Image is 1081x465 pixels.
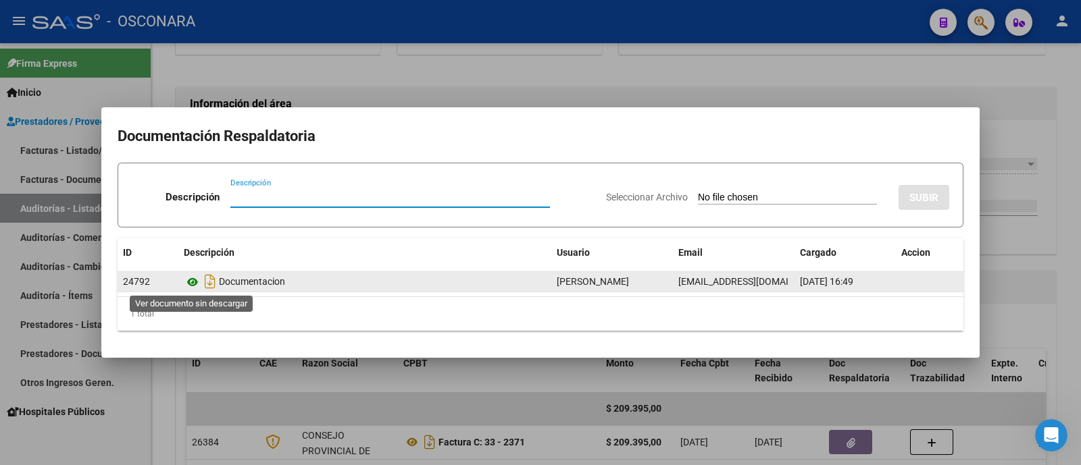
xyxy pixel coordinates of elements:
[899,185,949,210] button: SUBIR
[896,238,963,267] datatable-header-cell: Accion
[909,192,938,204] span: SUBIR
[184,247,234,258] span: Descripción
[118,124,963,149] h2: Documentación Respaldatoria
[901,247,930,258] span: Accion
[800,276,853,287] span: [DATE] 16:49
[678,247,703,258] span: Email
[800,247,836,258] span: Cargado
[166,190,220,205] p: Descripción
[557,276,629,287] span: [PERSON_NAME]
[123,276,150,287] span: 24792
[178,238,551,267] datatable-header-cell: Descripción
[795,238,896,267] datatable-header-cell: Cargado
[118,297,963,331] div: 1 total
[201,271,219,292] i: Descargar documento
[673,238,795,267] datatable-header-cell: Email
[184,271,546,292] div: Documentacion
[123,247,132,258] span: ID
[551,238,673,267] datatable-header-cell: Usuario
[557,247,590,258] span: Usuario
[1035,419,1067,452] iframe: Intercom live chat
[606,192,688,202] span: Seleccionar Archivo
[118,238,178,267] datatable-header-cell: ID
[678,276,828,287] span: [EMAIL_ADDRESS][DOMAIN_NAME]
